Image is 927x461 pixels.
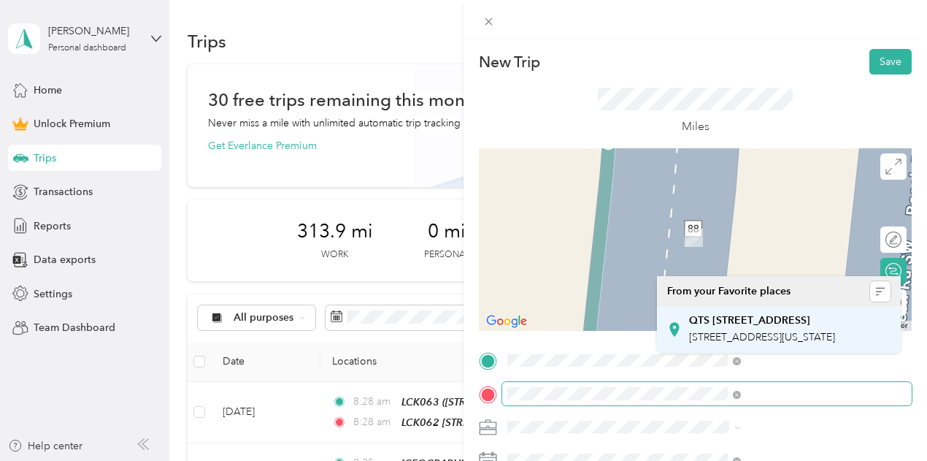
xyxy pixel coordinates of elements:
iframe: Everlance-gr Chat Button Frame [845,379,927,461]
a: Open this area in Google Maps (opens a new window) [482,312,531,331]
span: From your Favorite places [667,285,791,298]
span: [STREET_ADDRESS][US_STATE] [689,331,835,343]
p: Miles [682,118,709,136]
button: Save [869,49,912,75]
p: New Trip [479,52,540,72]
img: Google [482,312,531,331]
strong: QTS [STREET_ADDRESS] [689,314,810,327]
